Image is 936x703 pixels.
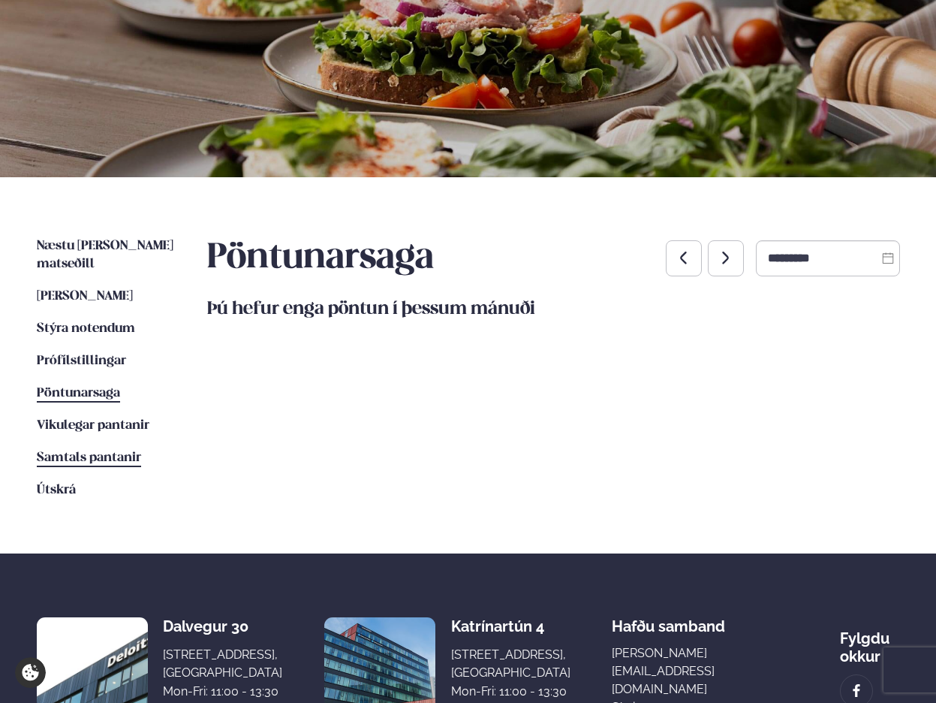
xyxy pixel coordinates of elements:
img: image alt [848,683,865,700]
span: Stýra notendum [37,322,135,335]
div: Dalvegur 30 [163,617,282,635]
span: Útskrá [37,484,76,496]
a: Útskrá [37,481,76,499]
a: [PERSON_NAME][EMAIL_ADDRESS][DOMAIN_NAME] [612,644,799,698]
span: Samtals pantanir [37,451,141,464]
a: Næstu [PERSON_NAME] matseðill [37,237,177,273]
a: Samtals pantanir [37,449,141,467]
div: Katrínartún 4 [451,617,570,635]
span: [PERSON_NAME] [37,290,133,303]
span: Hafðu samband [612,605,725,635]
h2: Pöntunarsaga [207,237,434,279]
a: Pöntunarsaga [37,385,120,403]
a: Vikulegar pantanir [37,417,149,435]
a: Cookie settings [15,657,46,688]
span: Vikulegar pantanir [37,419,149,432]
span: Næstu [PERSON_NAME] matseðill [37,240,173,270]
a: [PERSON_NAME] [37,288,133,306]
div: Mon-Fri: 11:00 - 13:30 [163,683,282,701]
a: Stýra notendum [37,320,135,338]
div: Fylgdu okkur [840,617,899,665]
a: Prófílstillingar [37,352,126,370]
div: [STREET_ADDRESS], [GEOGRAPHIC_DATA] [451,646,570,682]
div: Mon-Fri: 11:00 - 13:30 [451,683,570,701]
span: Pöntunarsaga [37,387,120,400]
span: Prófílstillingar [37,355,126,367]
h5: Þú hefur enga pöntun í þessum mánuði [207,297,900,321]
div: [STREET_ADDRESS], [GEOGRAPHIC_DATA] [163,646,282,682]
